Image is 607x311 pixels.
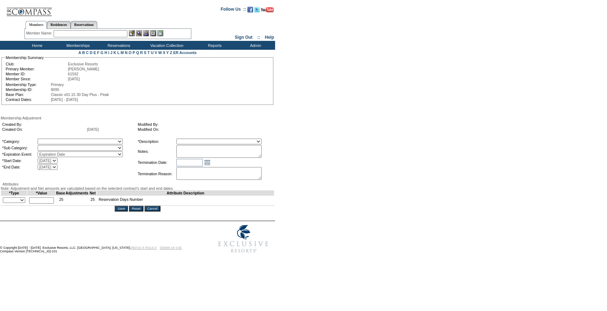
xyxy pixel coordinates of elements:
td: Created On: [2,127,86,132]
a: H [104,50,107,55]
a: TERMS OF USE [160,246,182,250]
input: Reset [129,206,143,211]
td: Vacation Collection [138,41,193,50]
span: 8095 [51,87,59,92]
a: ER Accounts [173,50,197,55]
input: Save [115,206,128,211]
td: *Sub Category: [2,145,37,151]
a: Reservations [71,21,97,28]
input: Cancel [144,206,160,211]
img: Exclusive Resorts [212,221,275,257]
td: *Type [1,191,27,195]
img: b_calculator.gif [157,30,163,36]
a: Subscribe to our YouTube Channel [261,9,274,13]
a: Follow us on Twitter [254,9,260,13]
span: 61592 [68,72,78,76]
a: T [147,50,150,55]
a: Y [166,50,169,55]
td: Notes: [138,145,176,158]
td: *End Date: [2,164,37,170]
a: V [155,50,157,55]
td: Club: [6,62,67,66]
td: Home [16,41,57,50]
span: [DATE] [87,127,99,132]
span: [DATE] - [DATE] [51,97,78,102]
a: Open the calendar popup. [203,159,211,166]
a: B [82,50,85,55]
div: Membership Adjustment [1,116,274,120]
img: Compass Home [6,2,52,16]
td: Attribute Description [97,191,274,195]
td: 25 [89,195,97,206]
img: Impersonate [143,30,149,36]
td: Base [56,191,65,195]
a: E [93,50,96,55]
td: Member Since: [6,77,67,81]
a: Residences [47,21,71,28]
td: Member ID: [6,72,67,76]
td: *Value [27,191,56,195]
td: *Start Date: [2,158,37,163]
img: Become our fan on Facebook [247,7,253,12]
a: Become our fan on Facebook [247,9,253,13]
a: Members [26,21,47,29]
img: Reservations [150,30,156,36]
legend: Membership Summary [5,55,44,60]
a: N [125,50,128,55]
td: Termination Reason: [138,167,176,181]
a: PRIVACY POLICY [131,246,157,250]
a: Sign Out [235,35,252,40]
span: Primary [51,82,64,87]
td: Reports [193,41,234,50]
td: Reservation Days Number [97,195,274,206]
td: 25 [56,195,65,206]
td: Follow Us :: [221,6,246,15]
a: R [140,50,143,55]
a: M [121,50,124,55]
a: C [86,50,89,55]
a: U [151,50,154,55]
a: L [117,50,119,55]
td: Contract Dates: [6,97,50,102]
a: A [78,50,81,55]
a: G [100,50,103,55]
td: Reservations [98,41,138,50]
img: Subscribe to our YouTube Channel [261,7,274,12]
td: Adjustments [65,191,89,195]
a: O [128,50,131,55]
td: *Expiration Event: [2,151,37,157]
td: Created By: [2,122,86,127]
td: Membership ID: [6,87,50,92]
td: Membership Type: [6,82,50,87]
td: Base Plan: [6,92,50,97]
td: Primary Member: [6,67,67,71]
a: X [163,50,165,55]
td: Net [89,191,97,195]
span: Classic v01.15 30 Day Plus - Peak [51,92,109,97]
td: Memberships [57,41,98,50]
img: View [136,30,142,36]
a: Z [170,50,172,55]
td: *Category: [2,139,37,144]
a: I [108,50,109,55]
img: b_edit.gif [129,30,135,36]
a: W [158,50,162,55]
td: *Description: [138,139,176,144]
a: F [97,50,99,55]
td: Modified On: [138,127,270,132]
td: Modified By: [138,122,270,127]
td: Termination Date: [138,159,176,166]
a: S [144,50,146,55]
a: J [110,50,113,55]
img: Follow us on Twitter [254,7,260,12]
span: Exclusive Resorts [68,62,98,66]
a: Help [265,35,274,40]
div: Attributes [1,182,274,186]
span: :: [257,35,260,40]
div: Note: Adjustment and Net amounts are calculated based on the selected contract's start and end da... [1,186,274,191]
span: [DATE] [68,77,80,81]
td: Admin [234,41,275,50]
a: D [90,50,93,55]
a: Q [136,50,139,55]
a: P [133,50,135,55]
